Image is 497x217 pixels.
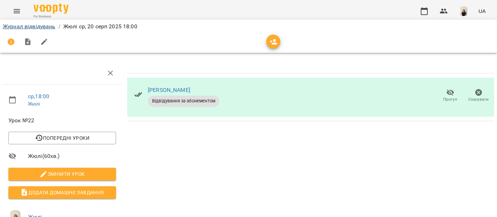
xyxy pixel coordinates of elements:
li: / [58,22,60,31]
button: Змінити урок [8,168,116,180]
a: ср , 18:00 [28,93,49,100]
span: Жюлі ( 60 хв. ) [28,152,116,160]
span: UA [478,7,486,15]
button: Попередні уроки [8,132,116,144]
span: Додати домашнє завдання [14,188,110,197]
nav: breadcrumb [3,22,494,31]
span: Попередні уроки [14,134,110,142]
a: [PERSON_NAME] [148,87,190,93]
span: Відвідування за абонементом [148,98,219,104]
button: UA [476,5,489,17]
button: Menu [8,3,25,20]
span: Урок №22 [8,116,116,125]
button: Додати домашнє завдання [8,186,116,199]
a: Жюлі [28,101,40,107]
a: Журнал відвідувань [3,23,56,30]
button: Прогул [436,86,464,106]
img: Voopty Logo [34,3,69,14]
span: For Business [34,14,69,19]
p: Жюлі ср, 20 серп 2025 18:00 [63,22,137,31]
span: Змінити урок [14,170,110,178]
span: Прогул [444,96,458,102]
span: Скасувати [469,96,489,102]
img: a3bfcddf6556b8c8331b99a2d66cc7fb.png [459,6,469,16]
button: Скасувати [464,86,493,106]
